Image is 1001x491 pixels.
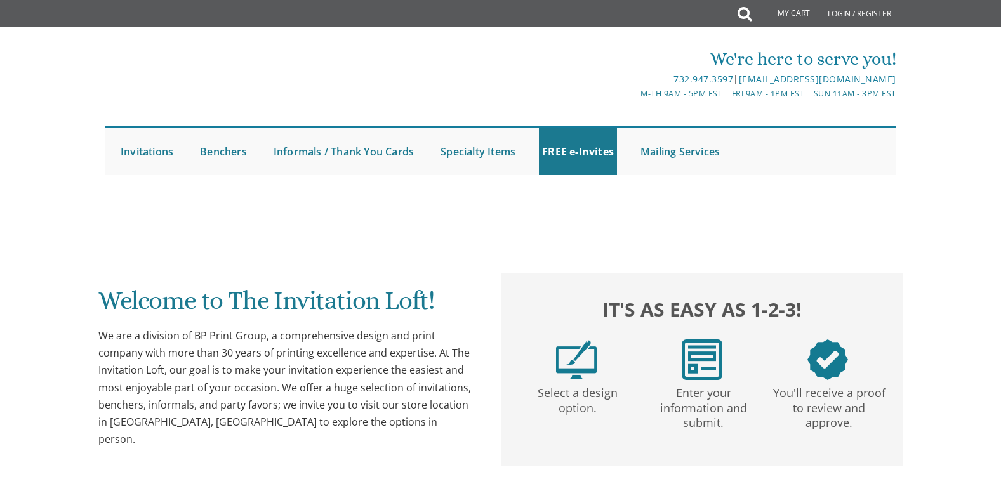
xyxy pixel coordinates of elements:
[556,339,597,380] img: step1.png
[98,287,475,324] h1: Welcome to The Invitation Loft!
[270,128,417,175] a: Informals / Thank You Cards
[682,339,722,380] img: step2.png
[117,128,176,175] a: Invitations
[98,327,475,448] div: We are a division of BP Print Group, a comprehensive design and print company with more than 30 y...
[643,380,764,431] p: Enter your information and submit.
[807,339,848,380] img: step3.png
[369,46,896,72] div: We're here to serve you!
[369,87,896,100] div: M-Th 9am - 5pm EST | Fri 9am - 1pm EST | Sun 11am - 3pm EST
[437,128,519,175] a: Specialty Items
[673,73,733,85] a: 732.947.3597
[197,128,250,175] a: Benchers
[769,380,889,431] p: You'll receive a proof to review and approve.
[539,128,617,175] a: FREE e-Invites
[517,380,638,416] p: Select a design option.
[369,72,896,87] div: |
[514,295,891,324] h2: It's as easy as 1-2-3!
[739,73,896,85] a: [EMAIL_ADDRESS][DOMAIN_NAME]
[637,128,723,175] a: Mailing Services
[750,1,819,27] a: My Cart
